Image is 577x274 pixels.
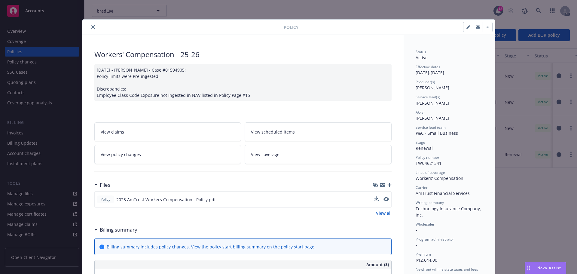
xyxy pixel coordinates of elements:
[245,145,392,164] a: View coverage
[416,155,439,160] span: Policy number
[94,122,241,141] a: View claims
[416,242,417,248] span: -
[416,125,446,130] span: Service lead team
[94,64,392,101] div: [DATE] - [PERSON_NAME] - Case #01594905: Policy limits were Pre-ingested. Discrepancies: Employee...
[416,200,444,205] span: Writing company
[416,55,428,60] span: Active
[374,196,379,201] button: download file
[416,100,449,106] span: [PERSON_NAME]
[416,222,435,227] span: Wholesaler
[416,227,417,233] span: -
[416,110,425,115] span: AC(s)
[383,197,389,201] button: preview file
[416,190,470,196] span: AmTrust Financial Services
[416,145,433,151] span: Renewal
[416,64,483,76] div: [DATE] - [DATE]
[416,160,441,166] span: TWC4621341
[90,23,97,31] button: close
[245,122,392,141] a: View scheduled items
[537,265,561,270] span: Nova Assist
[416,64,440,69] span: Effective dates
[416,49,426,54] span: Status
[416,257,437,263] span: $12,644.00
[100,181,110,189] h3: Files
[416,237,454,242] span: Program administrator
[416,206,482,218] span: Technology Insurance Company, Inc.
[101,129,124,135] span: View claims
[94,181,110,189] div: Files
[100,226,137,234] h3: Billing summary
[416,140,425,145] span: Stage
[94,226,137,234] div: Billing summary
[525,262,566,274] button: Nova Assist
[416,267,478,272] span: Newfront will file state taxes and fees
[374,196,379,203] button: download file
[376,210,392,216] a: View all
[416,115,449,121] span: [PERSON_NAME]
[251,151,279,158] span: View coverage
[416,85,449,91] span: [PERSON_NAME]
[99,197,111,202] span: Policy
[107,244,316,250] div: Billing summary includes policy changes. View the policy start billing summary on the .
[251,129,295,135] span: View scheduled items
[101,151,141,158] span: View policy changes
[281,244,314,250] a: policy start page
[116,196,216,203] span: 2025 AmTrust Workers Compensation - Policy.pdf
[416,170,445,175] span: Lines of coverage
[416,185,428,190] span: Carrier
[416,252,431,257] span: Premium
[416,79,435,85] span: Producer(s)
[94,49,392,60] div: Workers' Compensation - 25-26
[525,262,533,274] div: Drag to move
[416,94,440,100] span: Service lead(s)
[94,145,241,164] a: View policy changes
[383,196,389,203] button: preview file
[284,24,298,30] span: Policy
[416,175,463,181] span: Workers' Compensation
[416,130,458,136] span: P&C - Small Business
[366,261,389,268] span: Amount ($)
